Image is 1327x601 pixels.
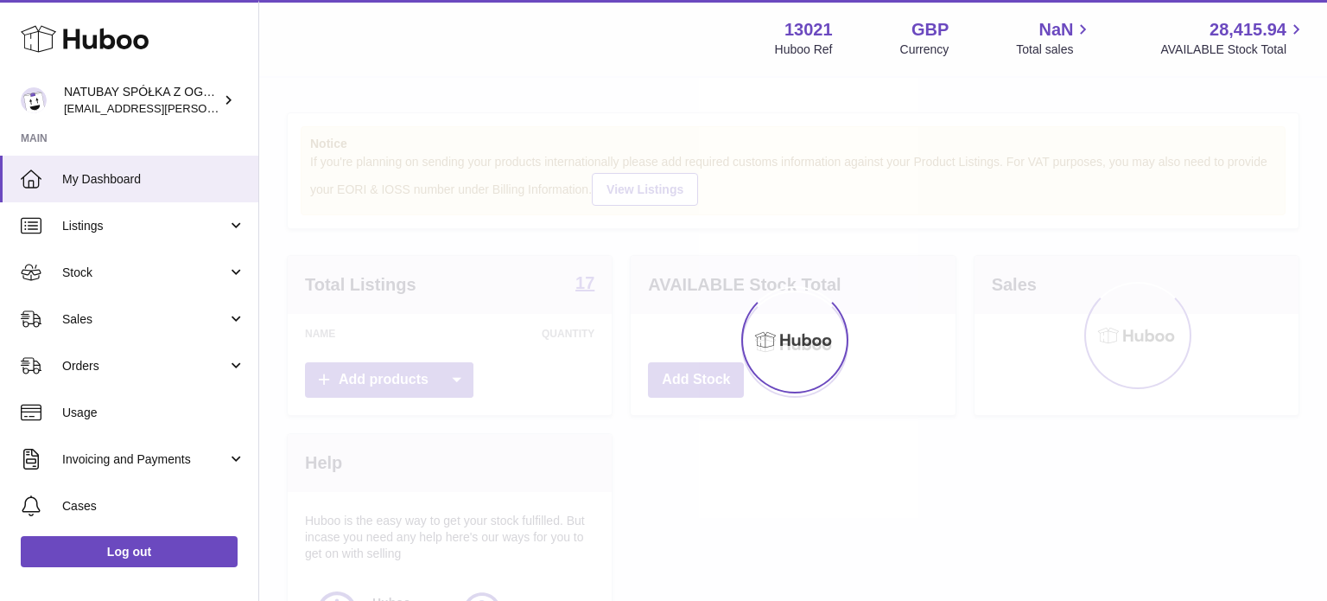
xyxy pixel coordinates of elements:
img: kacper.antkowski@natubay.pl [21,87,47,113]
strong: 13021 [784,18,833,42]
span: Cases [62,498,245,515]
span: My Dashboard [62,171,245,188]
span: Orders [62,358,227,374]
span: Listings [62,218,227,234]
div: Huboo Ref [775,42,833,58]
span: Usage [62,405,245,421]
span: AVAILABLE Stock Total [1160,42,1306,58]
div: NATUBAY SPÓŁKA Z OGRANICZONĄ ODPOWIEDZIALNOŚCIĄ [64,84,219,117]
span: Stock [62,265,227,281]
span: Invoicing and Payments [62,451,227,468]
span: NaN [1038,18,1073,42]
div: Currency [900,42,949,58]
span: [EMAIL_ADDRESS][PERSON_NAME][DOMAIN_NAME] [64,101,346,115]
span: 28,415.94 [1210,18,1286,42]
a: 28,415.94 AVAILABLE Stock Total [1160,18,1306,58]
a: NaN Total sales [1016,18,1093,58]
span: Total sales [1016,42,1093,58]
a: Log out [21,536,238,567]
span: Sales [62,311,227,328]
strong: GBP [911,18,949,42]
